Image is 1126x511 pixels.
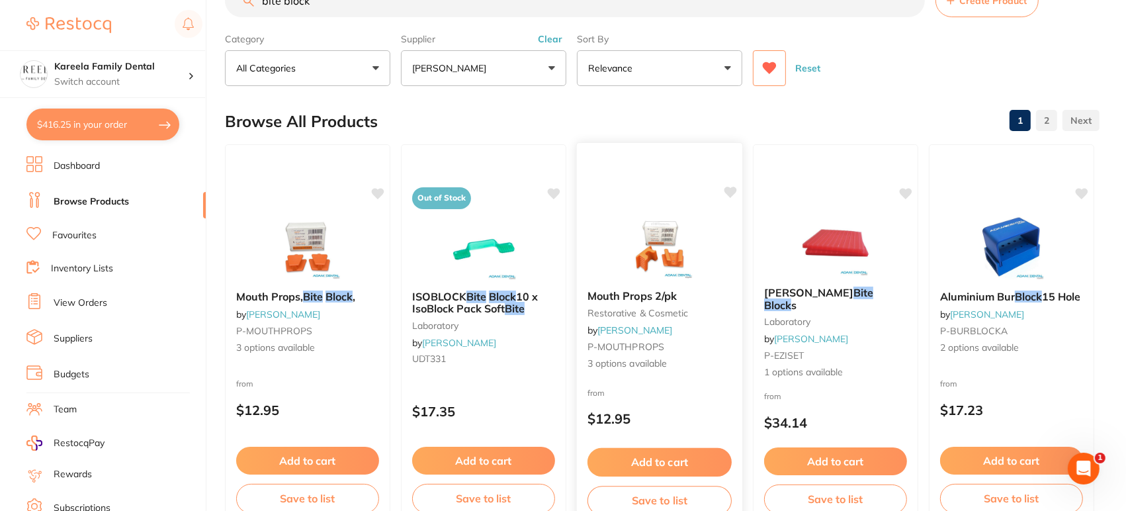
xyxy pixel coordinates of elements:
a: [PERSON_NAME] [774,333,848,345]
p: $12.95 [587,411,732,426]
b: ISOBLOCK Bite Block 10 x IsoBlock Pack Soft Bite [412,291,555,315]
p: $17.35 [412,404,555,419]
p: $12.95 [236,402,379,418]
small: laboratory [412,320,555,331]
b: Ainsworth Eziset Bite Blocks [764,287,907,311]
button: Add to cart [236,447,379,475]
span: from [587,387,605,397]
img: Mouth Props 2/pk [616,212,703,279]
a: Browse Products [54,195,129,209]
label: Supplier [401,33,566,45]
span: ISOBLOCK [412,290,466,303]
p: All Categories [236,62,301,75]
p: Switch account [54,75,188,89]
a: View Orders [54,297,107,310]
a: [PERSON_NAME] [246,308,320,320]
span: 3 options available [587,357,732,371]
em: Block [1015,290,1042,303]
a: [PERSON_NAME] [950,308,1024,320]
button: Add to cart [940,447,1083,475]
a: Suppliers [54,332,93,346]
span: [PERSON_NAME] [764,286,853,299]
span: by [412,337,496,349]
b: Mouth Props, Bite Block, [236,291,379,302]
img: RestocqPay [26,436,42,451]
span: 10 x IsoBlock Pack Soft [412,290,538,315]
span: , [353,290,355,303]
p: $34.14 [764,415,907,430]
b: Aluminium Bur Block 15 Hole [940,291,1083,302]
button: Add to cart [412,447,555,475]
em: Bite [466,290,486,303]
p: $17.23 [940,402,1083,418]
span: Mouth Props 2/pk [587,289,677,302]
span: 2 options available [940,342,1083,355]
button: Add to cart [587,448,732,477]
span: from [764,391,781,401]
h2: Browse All Products [225,113,378,131]
button: Add to cart [764,447,907,475]
span: Out of Stock [412,187,471,209]
button: Clear [534,33,566,45]
a: RestocqPay [26,436,105,451]
span: P-MOUTHPROPS [587,341,664,353]
button: Reset [791,50,824,86]
span: P-EZISET [764,349,804,361]
span: P-MOUTHPROPS [236,325,312,337]
span: 15 Hole [1042,290,1080,303]
img: Kareela Family Dental [21,61,47,87]
span: by [940,308,1024,320]
span: Aluminium Bur [940,290,1015,303]
label: Category [225,33,390,45]
span: Mouth Props, [236,290,303,303]
h4: Kareela Family Dental [54,60,188,73]
a: [PERSON_NAME] [597,324,672,336]
em: Block [325,290,353,303]
span: by [236,308,320,320]
span: RestocqPay [54,437,105,450]
span: by [587,324,672,336]
span: by [764,333,848,345]
button: Relevance [577,50,742,86]
label: Sort By [577,33,742,45]
a: 1 [1010,107,1031,134]
a: Rewards [54,468,92,481]
a: Dashboard [54,160,100,173]
a: Inventory Lists [51,262,113,275]
a: Favourites [52,229,97,242]
a: Restocq Logo [26,10,111,40]
span: P-BURBLOCKA [940,325,1008,337]
small: laboratory [764,316,907,327]
a: [PERSON_NAME] [422,337,496,349]
img: Mouth Props, Bite Block, [265,214,351,280]
button: [PERSON_NAME] [401,50,566,86]
span: from [940,379,957,389]
em: Block [764,299,791,312]
span: 1 options available [764,366,907,379]
p: [PERSON_NAME] [412,62,492,75]
small: restorative & cosmetic [587,308,732,318]
a: Budgets [54,368,89,381]
img: Aluminium Bur Block 15 Hole [969,214,1055,280]
span: 1 [1095,453,1105,463]
iframe: Intercom live chat [1068,453,1100,485]
span: 3 options available [236,342,379,355]
img: ISOBLOCK Bite Block 10 x IsoBlock Pack Soft Bite [441,214,527,280]
span: from [236,379,253,389]
p: Relevance [588,62,638,75]
em: Bite [303,290,323,303]
a: 2 [1036,107,1057,134]
button: All Categories [225,50,390,86]
span: s [791,299,797,312]
img: Restocq Logo [26,17,111,33]
b: Mouth Props 2/pk [587,290,732,302]
img: Ainsworth Eziset Bite Blocks [793,210,879,276]
em: Bite [505,302,525,315]
a: Team [54,403,77,416]
button: $416.25 in your order [26,109,179,140]
span: UDT331 [412,353,446,365]
em: Block [489,290,516,303]
em: Bite [853,286,873,299]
